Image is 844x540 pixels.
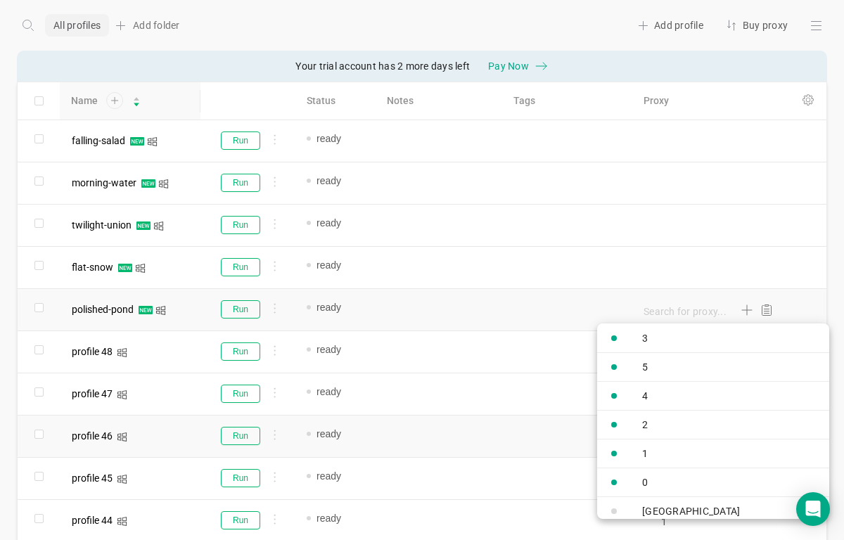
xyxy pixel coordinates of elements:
[642,477,648,488] div: 0
[642,361,648,373] div: 5
[644,306,730,317] input: Search for proxy...
[642,448,648,459] div: 1
[796,492,830,526] div: Open Intercom Messenger
[642,333,648,344] div: 3
[642,419,648,430] div: 2
[642,390,648,401] div: 4
[642,506,740,517] div: [GEOGRAPHIC_DATA]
